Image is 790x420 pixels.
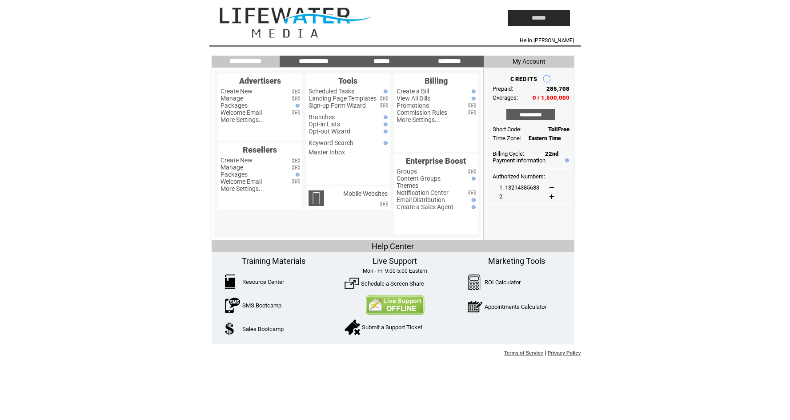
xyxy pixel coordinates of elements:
img: video.png [292,158,300,163]
span: Help Center [372,242,414,251]
img: video.png [380,202,388,206]
img: help.gif [469,198,476,202]
span: Authorized Numbers: [493,173,545,180]
span: Billing [425,76,448,85]
a: Manage [221,95,243,102]
img: video.png [468,110,476,115]
a: Content Groups [397,175,441,182]
span: Overages: [493,94,518,101]
a: Resource Center [242,279,284,285]
img: SalesBootcamp.png [225,322,235,335]
a: Mobile Websites [343,190,388,197]
a: Commission Rules [397,109,447,116]
img: video.png [468,190,476,195]
a: Welcome Email [221,178,262,185]
a: Promotions [397,102,429,109]
a: More Settings... [221,116,264,123]
img: video.png [292,96,300,101]
a: Sales Bootcamp [242,326,284,332]
img: help.gif [381,129,388,133]
span: Resellers [243,145,277,154]
span: Billing Cycle: [493,150,524,157]
span: Marketing Tools [488,256,545,266]
a: More Settings... [221,185,264,192]
a: Create New [221,88,253,95]
img: video.png [380,96,388,101]
img: SMSBootcamp.png [225,298,240,313]
img: help.gif [469,89,476,93]
img: help.gif [381,122,388,126]
a: Packages [221,102,248,109]
a: Packages [221,171,248,178]
span: Enterprise Boost [406,156,466,166]
a: Opt-out Wizard [309,128,350,135]
a: Keyword Search [309,139,353,146]
img: video.png [468,103,476,108]
img: Calculator.png [468,275,481,290]
span: 1. 13214385683 [499,184,539,191]
span: CREDITS [510,76,537,82]
a: Privacy Policy [548,350,581,355]
a: Master Inbox [309,149,345,156]
span: 2. [499,193,504,200]
a: Manage [221,164,243,171]
a: Sign-up Form Wizard [309,102,366,109]
span: 0 / 1,500,000 [533,94,569,101]
a: Opt-in Lists [309,121,340,128]
a: Email Distribution [397,196,445,203]
span: My Account [513,58,545,65]
span: Hello [PERSON_NAME] [520,37,574,44]
img: help.gif [469,177,476,181]
img: ResourceCenter.png [225,275,235,289]
img: AppointmentCalc.png [468,299,482,315]
a: Landing Page Templates [309,95,377,102]
span: Short Code: [493,126,521,133]
a: Create a Bill [397,88,429,95]
img: SupportTicket.png [345,319,360,335]
img: help.gif [469,205,476,209]
a: Submit a Support Ticket [362,324,422,331]
a: Terms of Service [504,350,543,355]
img: ScreenShare.png [345,276,359,291]
a: Branches [309,113,335,121]
img: video.png [468,169,476,174]
span: Training Materials [242,256,305,266]
img: help.gif [381,89,388,93]
a: View All Bills [397,95,430,102]
img: Contact Us [365,295,425,315]
a: Scheduled Tasks [309,88,354,95]
img: help.gif [293,173,300,177]
span: Prepaid: [493,85,513,92]
a: SMS Bootcamp [242,302,281,309]
a: Create New [221,157,253,164]
span: 285,708 [546,85,569,92]
img: video.png [292,89,300,94]
a: Themes [397,182,418,189]
img: help.gif [293,104,300,108]
a: Groups [397,168,417,175]
span: Eastern Time [529,135,561,141]
a: Schedule a Screen Share [361,280,424,287]
span: TollFree [548,126,569,133]
img: video.png [292,165,300,170]
a: ROI Calculator [485,279,521,286]
img: help.gif [381,115,388,119]
img: video.png [292,110,300,115]
a: Appointments Calculator [485,303,546,310]
span: | [545,350,546,355]
img: help.gif [381,141,388,145]
a: Create a Sales Agent [397,203,453,210]
img: video.png [380,103,388,108]
span: Mon - Fri 9:00-5:00 Eastern [363,268,427,274]
span: Tools [338,76,357,85]
span: 22nd [545,150,558,157]
span: Live Support [373,256,417,266]
img: mobile-websites.png [309,190,324,206]
a: Notification Center [397,189,449,196]
a: Welcome Email [221,109,262,116]
a: More Settings... [397,116,440,123]
img: help.gif [563,158,569,162]
img: video.png [292,179,300,184]
span: Advertisers [239,76,281,85]
span: Time Zone: [493,135,521,141]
